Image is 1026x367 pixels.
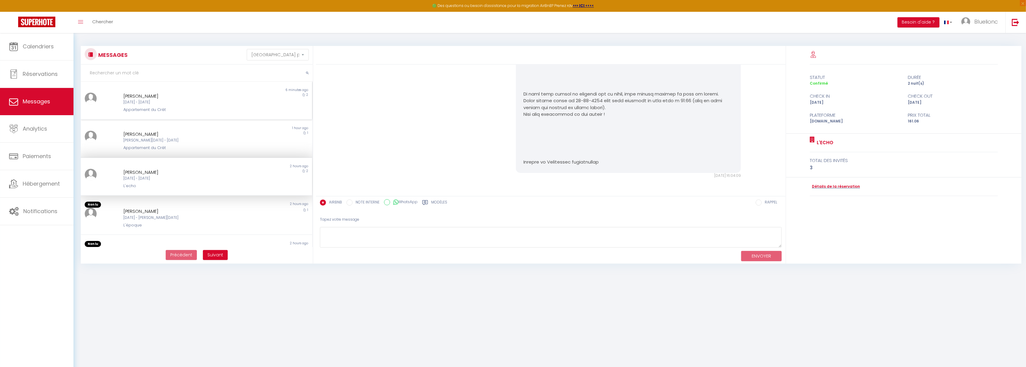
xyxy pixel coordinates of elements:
div: [PERSON_NAME] [123,93,250,100]
div: [DOMAIN_NAME] [806,119,904,124]
img: ... [85,208,97,220]
div: L'echo [123,183,250,189]
img: Super Booking [18,17,55,27]
a: >>> ICI <<<< [573,3,594,8]
div: durée [904,74,1002,81]
button: Previous [166,250,197,260]
span: 1 [307,131,308,135]
div: [PERSON_NAME] [123,247,250,254]
span: 2 [306,169,308,173]
div: [PERSON_NAME] [123,208,250,215]
img: ... [85,131,97,143]
img: ... [85,93,97,105]
div: [DATE] 16:04:09 [516,173,741,179]
a: L'echo [815,139,833,146]
div: Tapez votre message [320,212,782,227]
div: [PERSON_NAME] [123,169,250,176]
img: ... [961,17,970,26]
div: 1 hour ago [196,126,312,131]
span: Paiements [23,152,51,160]
span: Chercher [92,18,113,25]
div: 2 nuit(s) [904,81,1002,86]
span: Analytics [23,125,47,132]
label: NOTE INTERNE [353,200,379,206]
div: [DATE] - [DATE] [123,176,250,181]
div: Appartement du Crêt [123,145,250,151]
div: [DATE] - [PERSON_NAME][DATE] [123,215,250,221]
div: [DATE] - [DATE] [123,99,250,105]
a: Chercher [88,12,118,33]
div: [PERSON_NAME] [123,131,250,138]
a: ... Bluelionc [957,12,1005,33]
span: Hébergement [23,180,60,187]
img: logout [1012,18,1019,26]
img: ... [85,169,97,181]
span: Calendriers [23,43,54,50]
div: 2 hours ago [196,202,312,208]
label: Modèles [431,200,447,207]
div: Appartement du Crêt [123,107,250,113]
span: 1 [307,247,308,252]
label: AIRBNB [326,200,342,206]
label: WhatsApp [390,199,418,206]
div: total des invités [810,157,998,164]
button: ENVOYER [741,251,782,261]
div: [DATE] [904,100,1002,106]
span: Notifications [23,207,57,215]
div: 161.06 [904,119,1002,124]
span: Suivant [207,252,223,258]
a: Détails de la réservation [810,184,860,190]
span: Confirmé [810,81,828,86]
div: [DATE] [806,100,904,106]
span: Bluelionc [974,18,998,25]
div: Prix total [904,112,1002,119]
div: [PERSON_NAME][DATE] - [DATE] [123,138,250,143]
div: check out [904,93,1002,100]
input: Rechercher un mot clé [81,65,313,82]
span: Précédent [170,252,192,258]
button: Besoin d'aide ? [897,17,940,28]
span: 1 [307,208,308,212]
img: ... [85,247,97,259]
span: Non lu [85,202,101,208]
span: 2 [306,93,308,97]
div: 3 [810,164,998,171]
h3: MESSAGES [97,48,128,62]
div: 2 hours ago [196,164,312,169]
div: 6 minutes ago [196,88,312,93]
div: L'époque [123,222,250,228]
span: Non lu [85,241,101,247]
div: check in [806,93,904,100]
div: statut [806,74,904,81]
span: Réservations [23,70,58,78]
span: Messages [23,98,50,105]
button: Next [203,250,228,260]
div: 2 hours ago [196,241,312,247]
div: Plateforme [806,112,904,119]
label: RAPPEL [762,200,777,206]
